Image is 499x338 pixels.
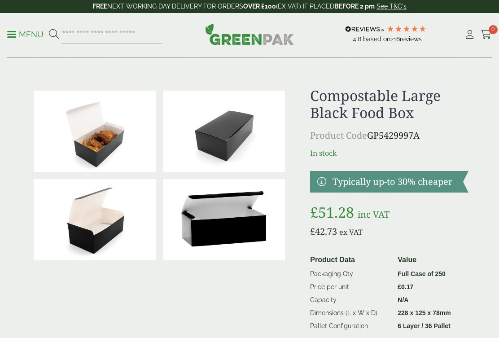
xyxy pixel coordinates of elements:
[390,35,400,43] span: 216
[310,202,318,222] span: £
[481,30,492,39] i: Cart
[310,225,337,237] bdi: 42.73
[310,148,468,158] p: In stock
[334,3,375,10] strong: BEFORE 2 pm
[398,283,413,290] bdi: 0.17
[398,309,451,316] strong: 228 x 125 x 78mm
[481,28,492,41] a: 0
[353,35,363,43] span: 4.8
[310,202,354,222] bdi: 51.28
[394,253,465,268] th: Value
[398,296,408,303] strong: N/A
[34,179,156,260] img: Large Black Chicken Box Open
[306,294,394,307] td: Capacity
[489,25,498,34] span: 0
[310,87,468,122] h1: Compostable Large Black Food Box
[363,35,390,43] span: Based on
[163,179,285,260] img: Compostable Large Black Food Box Full Case 0
[243,3,276,10] strong: OVER £100
[310,129,367,141] span: Product Code
[306,320,394,333] td: Pallet Configuration
[7,29,44,38] a: Menu
[339,227,363,237] span: ex VAT
[34,91,156,172] img: Large Black Chicken Box With Chicken And Chips
[400,35,422,43] span: reviews
[398,270,446,277] strong: Full Case of 250
[345,26,384,32] img: REVIEWS.io
[306,281,394,294] td: Price per unit
[358,208,390,220] span: inc VAT
[310,129,468,142] p: GP5429997A
[398,322,451,329] strong: 6 Layer / 36 Pallet
[464,30,475,39] i: My Account
[163,91,285,172] img: Large Black Chicken Box Closed
[92,3,107,10] strong: FREE
[306,267,394,281] td: Packaging Qty
[310,225,315,237] span: £
[376,3,407,10] a: See T&C's
[398,283,401,290] span: £
[205,23,294,45] img: GreenPak Supplies
[7,29,44,40] p: Menu
[306,307,394,320] td: Dimensions (L x W x D)
[386,25,427,33] div: 4.79 Stars
[306,253,394,268] th: Product Data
